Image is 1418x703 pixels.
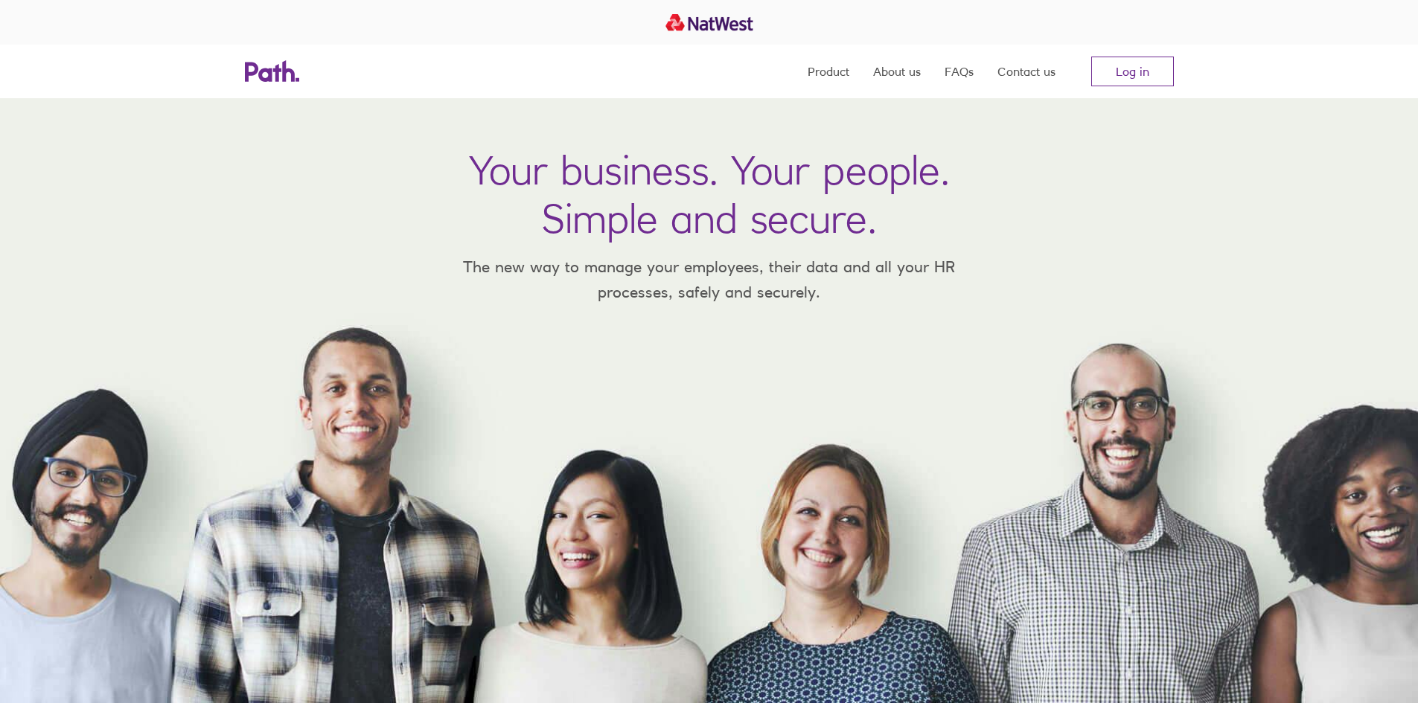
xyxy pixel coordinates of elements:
a: Log in [1091,57,1174,86]
a: Contact us [997,45,1055,98]
h1: Your business. Your people. Simple and secure. [469,146,950,243]
a: About us [873,45,921,98]
a: FAQs [945,45,974,98]
a: Product [808,45,849,98]
p: The new way to manage your employees, their data and all your HR processes, safely and securely. [441,254,977,304]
